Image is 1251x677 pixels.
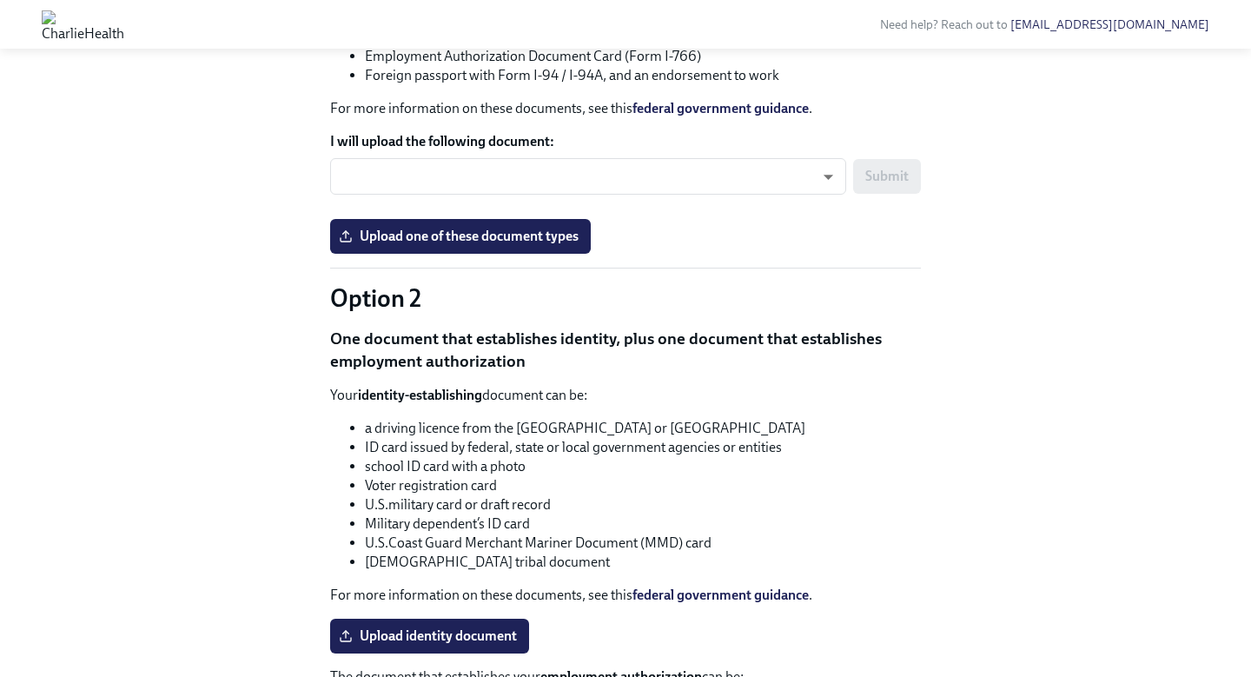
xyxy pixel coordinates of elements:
p: For more information on these documents, see this . [330,586,921,605]
li: Foreign passport with Form I-94 / I-94A, and an endorsement to work [365,66,921,85]
p: For more information on these documents, see this . [330,99,921,118]
li: Employment Authorization Document Card (Form I-766) [365,47,921,66]
span: Upload identity document [342,627,517,645]
li: Voter registration card [365,476,921,495]
li: Military dependent’s ID card [365,514,921,534]
span: Need help? Reach out to [880,17,1209,32]
li: U.S.Coast Guard Merchant Mariner Document (MMD) card [365,534,921,553]
li: U.S.military card or draft record [365,495,921,514]
a: [EMAIL_ADDRESS][DOMAIN_NAME] [1010,17,1209,32]
label: Upload one of these document types [330,219,591,254]
a: federal government guidance [632,587,809,603]
strong: identity-establishing [358,387,482,403]
p: One document that establishes identity, plus one document that establishes employment authorization [330,328,921,372]
div: ​ [330,158,846,195]
li: [DEMOGRAPHIC_DATA] tribal document [365,553,921,572]
img: CharlieHealth [42,10,124,38]
li: ID card issued by federal, state or local government agencies or entities [365,438,921,457]
label: I will upload the following document: [330,132,921,151]
li: school ID card with a photo [365,457,921,476]
li: a driving licence from the [GEOGRAPHIC_DATA] or [GEOGRAPHIC_DATA] [365,419,921,438]
p: Your document can be: [330,386,921,405]
a: federal government guidance [632,100,809,116]
p: Option 2 [330,282,921,314]
label: Upload identity document [330,619,529,654]
span: Upload one of these document types [342,228,579,245]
